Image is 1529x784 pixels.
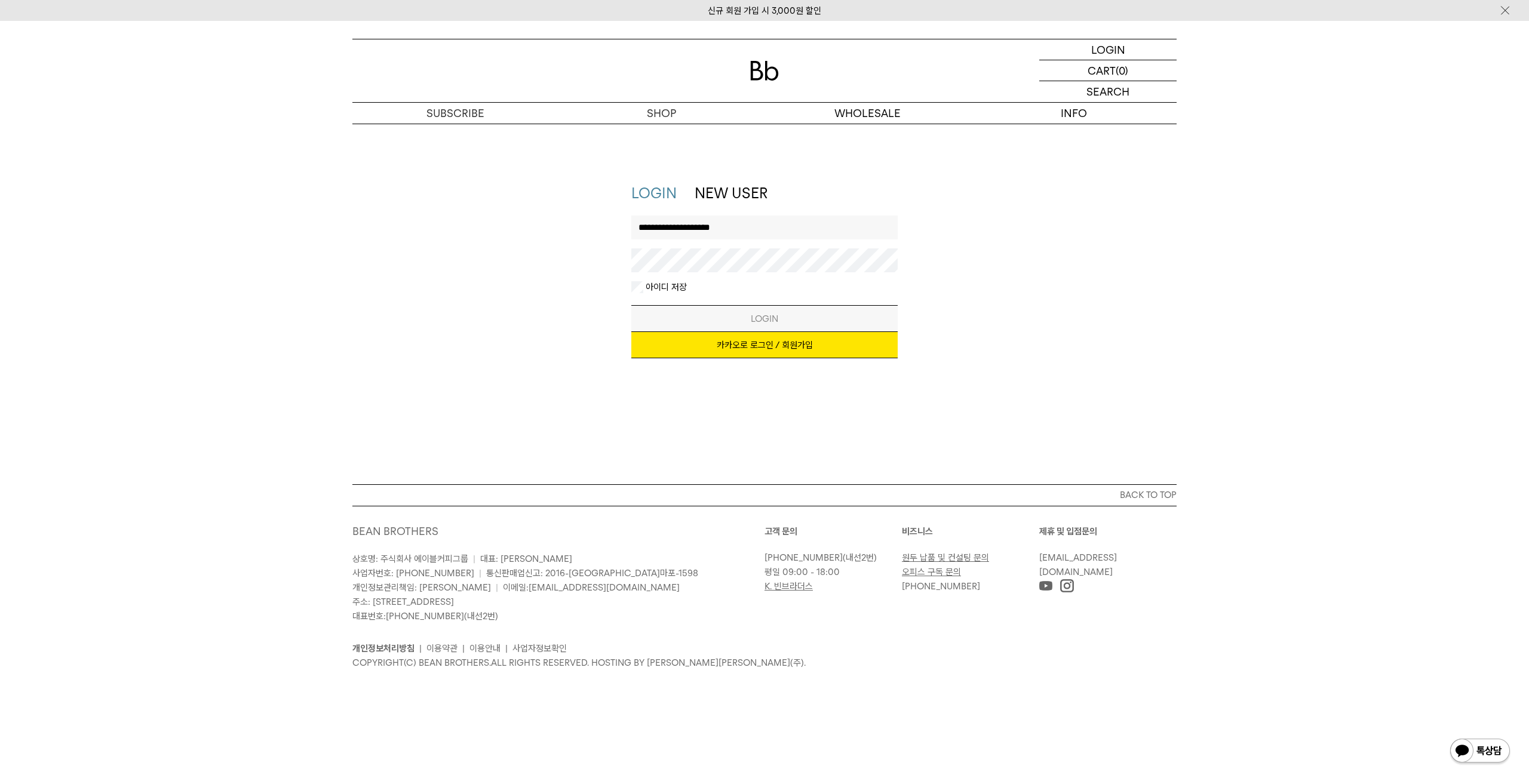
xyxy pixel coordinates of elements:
a: 이용안내 [469,643,501,654]
p: (내선2번) [764,551,896,565]
a: [PHONE_NUMBER] [386,611,464,622]
a: [EMAIL_ADDRESS][DOMAIN_NAME] [529,582,680,593]
span: 개인정보관리책임: [PERSON_NAME] [352,582,491,593]
span: 사업자번호: [PHONE_NUMBER] [352,568,474,579]
a: 사업자정보확인 [512,643,567,654]
a: K. 빈브라더스 [764,581,813,592]
button: BACK TO TOP [352,484,1177,506]
img: 로고 [750,61,779,81]
span: | [473,554,475,564]
p: LOGIN [1091,39,1125,60]
p: 평일 09:00 - 18:00 [764,565,896,579]
a: [PHONE_NUMBER] [902,581,980,592]
p: (0) [1116,60,1128,81]
li: | [462,641,465,656]
a: CART (0) [1039,60,1177,81]
li: | [505,641,508,656]
span: 주소: [STREET_ADDRESS] [352,597,454,607]
button: LOGIN [631,305,898,332]
p: 고객 문의 [764,524,902,539]
a: LOGIN [631,185,677,202]
a: NEW USER [695,185,767,202]
a: 신규 회원 가입 시 3,000원 할인 [708,5,821,16]
span: 대표번호: (내선2번) [352,611,498,622]
a: LOGIN [1039,39,1177,60]
span: 통신판매업신고: 2016-[GEOGRAPHIC_DATA]마포-1598 [486,568,698,579]
label: 아이디 저장 [643,281,687,293]
p: 제휴 및 입점문의 [1039,524,1177,539]
a: [EMAIL_ADDRESS][DOMAIN_NAME] [1039,552,1117,577]
a: [PHONE_NUMBER] [764,552,843,563]
li: | [419,641,422,656]
p: INFO [971,103,1177,124]
span: 상호명: 주식회사 에이블커피그룹 [352,554,468,564]
span: | [479,568,481,579]
p: SEARCH [1086,81,1129,102]
a: BEAN BROTHERS [352,525,438,537]
p: CART [1088,60,1116,81]
span: 대표: [PERSON_NAME] [480,554,572,564]
a: SUBSCRIBE [352,103,558,124]
a: 개인정보처리방침 [352,643,415,654]
a: 원두 납품 및 컨설팅 문의 [902,552,989,563]
a: 오피스 구독 문의 [902,567,961,577]
img: 카카오톡 채널 1:1 채팅 버튼 [1449,737,1511,766]
span: 이메일: [503,582,680,593]
p: 비즈니스 [902,524,1039,539]
a: 카카오로 로그인 / 회원가입 [631,332,898,358]
p: COPYRIGHT(C) BEAN BROTHERS. ALL RIGHTS RESERVED. HOSTING BY [PERSON_NAME][PERSON_NAME](주). [352,656,1177,670]
a: SHOP [558,103,764,124]
p: WHOLESALE [764,103,971,124]
a: 이용약관 [426,643,458,654]
span: | [496,582,498,593]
